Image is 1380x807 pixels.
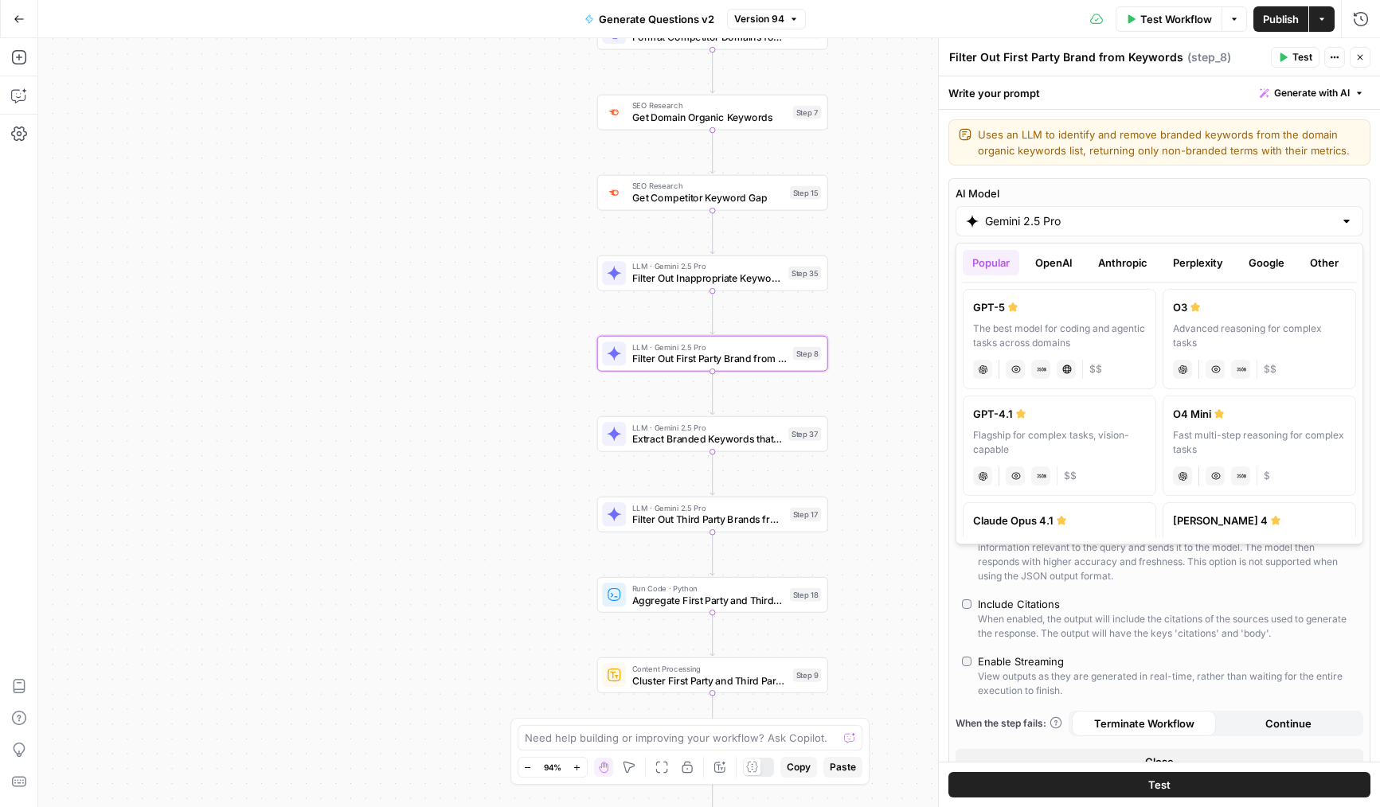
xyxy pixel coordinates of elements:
[780,757,817,778] button: Copy
[597,95,828,131] div: SEO ResearchGet Domain Organic KeywordsStep 7
[632,341,788,353] span: LLM · Gemini 2.5 Pro
[978,526,1357,583] div: The service uses Google's search engine to find up-to-date and comprehensive information relevant...
[1265,715,1312,731] span: Continue
[973,513,1146,528] div: Claude Opus 4.1
[632,180,784,192] span: SEO Research
[1140,11,1212,27] span: Test Workflow
[607,106,622,119] img: p4kt2d9mz0di8532fmfgvfq6uqa0
[1173,428,1346,457] div: Fast multi-step reasoning for complex tasks
[787,760,811,774] span: Copy
[632,351,788,366] span: Filter Out First Party Brand from Keywords
[632,662,788,674] span: Content Processing
[956,749,1363,774] button: Close
[710,532,715,575] g: Edge from step_17 to step_18
[1089,250,1157,275] button: Anthropic
[790,588,821,602] div: Step 18
[1173,513,1346,528] div: [PERSON_NAME] 4
[823,757,862,778] button: Paste
[597,497,828,532] div: LLM · Gemini 2.5 ProFilter Out Third Party Brands from KeywordsStep 17
[948,772,1370,797] button: Test
[788,267,821,280] div: Step 35
[1089,362,1102,376] span: Cost tier
[632,99,788,111] span: SEO Research
[973,299,1146,315] div: GPT-5
[1292,50,1312,64] span: Test
[710,452,715,495] g: Edge from step_37 to step_17
[962,599,971,609] input: Include CitationsWhen enabled, the output will include the citations of the sources used to gener...
[978,127,1360,158] textarea: Uses an LLM to identify and remove branded keywords from the domain organic keywords list, return...
[962,657,971,666] input: Enable StreamingView outputs as they are generated in real-time, rather than waiting for the enti...
[632,592,784,607] span: Aggregate First Party and Third Party Keywords
[544,761,561,774] span: 94%
[632,260,783,272] span: LLM · Gemini 2.5 Pro
[597,255,828,291] div: LLM · Gemini 2.5 ProFilter Out Inappropriate KeywordsStep 35
[597,175,828,211] div: SEO ResearchGet Competitor Keyword GapStep 15
[710,693,715,736] g: Edge from step_9 to step_10
[973,322,1146,350] div: The best model for coding and agentic tasks across domains
[793,669,822,682] div: Step 9
[632,421,783,433] span: LLM · Gemini 2.5 Pro
[1239,250,1294,275] button: Google
[1187,49,1231,65] span: ( step_8 )
[632,582,784,594] span: Run Code · Python
[1026,250,1082,275] button: OpenAI
[727,9,806,29] button: Version 94
[973,535,1146,563] div: Powerful model for complex and writing tasks
[632,431,783,446] span: Extract Branded Keywords that have Commercial Intent
[978,596,1060,612] div: Include Citations
[973,428,1146,457] div: Flagship for complex tasks, vision-capable
[597,657,828,693] div: Content ProcessingCluster First Party and Third Party KeywordsStep 9
[710,291,715,334] g: Edge from step_35 to step_8
[790,508,821,521] div: Step 17
[1094,715,1194,731] span: Terminate Workflow
[1148,777,1171,793] span: Test
[1173,535,1346,563] div: Hybrid reasoning: fast answers or deep thinking
[790,186,821,200] div: Step 15
[1300,250,1348,275] button: Other
[1173,322,1346,350] div: Advanced reasoning for complex tasks
[978,612,1357,641] div: When enabled, the output will include the citations of the sources used to generate the response....
[632,29,784,45] span: Format Competitor Domains for Comparison
[632,271,783,286] span: Filter Out Inappropriate Keywords
[597,14,828,50] div: Format Competitor Domains for ComparisonStep 16
[1173,299,1346,315] div: O3
[632,673,788,688] span: Cluster First Party and Third Party Keywords
[973,406,1146,422] div: GPT-4.1
[575,6,724,32] button: Generate Questions v2
[597,416,828,452] div: LLM · Gemini 2.5 ProExtract Branded Keywords that have Commercial IntentStep 37
[599,11,714,27] span: Generate Questions v2
[788,427,821,441] div: Step 37
[607,668,622,683] img: 14hgftugzlhicq6oh3k7w4rc46c1
[597,336,828,372] div: LLM · Gemini 2.5 ProFilter Out First Party Brand from KeywordsStep 8
[1173,406,1346,422] div: O4 Mini
[1163,250,1233,275] button: Perplexity
[597,577,828,613] div: Run Code · PythonAggregate First Party and Third Party KeywordsStep 18
[710,211,715,254] g: Edge from step_15 to step_35
[710,613,715,656] g: Edge from step_18 to step_9
[632,512,784,527] span: Filter Out Third Party Brands from Keywords
[1271,47,1319,68] button: Test
[710,131,715,173] g: Edge from step_7 to step_15
[734,12,784,26] span: Version 94
[1145,754,1174,770] span: Close
[632,501,784,513] span: LLM · Gemini 2.5 Pro
[1263,11,1299,27] span: Publish
[1253,83,1370,103] button: Generate with AI
[1216,711,1360,736] button: Continue
[985,213,1334,229] input: Select a model
[1274,86,1350,100] span: Generate with AI
[632,190,784,205] span: Get Competitor Keyword Gap
[793,106,822,119] div: Step 7
[1064,469,1077,483] span: Cost tier
[710,372,715,415] g: Edge from step_8 to step_37
[793,347,822,361] div: Step 8
[790,25,821,39] div: Step 16
[632,110,788,125] span: Get Domain Organic Keywords
[956,716,1062,731] a: When the step fails:
[978,653,1064,669] div: Enable Streaming
[710,50,715,93] g: Edge from step_16 to step_7
[1253,6,1308,32] button: Publish
[1116,6,1222,32] button: Test Workflow
[830,760,856,774] span: Paste
[607,186,622,199] img: zn8kcn4lc16eab7ly04n2pykiy7x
